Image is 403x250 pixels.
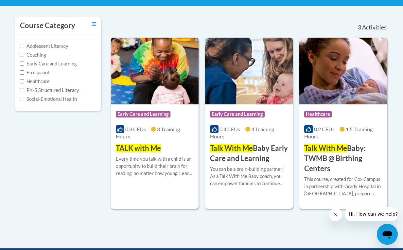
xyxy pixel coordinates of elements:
[20,87,79,94] label: PK-5 Structured Literacy
[20,60,77,67] label: Early Care and Learning
[210,111,265,117] span: Early Care and Learning
[20,79,24,83] input: Checkbox for Options
[20,43,68,50] label: Adolescent Literacy
[20,78,50,85] label: Healthcare
[210,166,288,187] div: You can be a brain-building partner! As a Talk With Me Baby coach, you can empower families to co...
[299,38,387,104] img: Course Logo
[92,21,96,28] a: Toggle collapse
[116,155,194,177] div: Every time you talk with a child is an opportunity to build their brain for reading, no matter ho...
[304,143,382,173] h3: Baby: TWMB @ Birthing Centers
[299,38,387,209] a: Course LogoHealthcare0.2 CEUs1.5 Training Hours Talk With MeBaby: TWMB @ Birthing CentersThis cou...
[314,126,335,132] span: 0.2 CEUs
[20,88,24,92] input: Checkbox for Options
[20,51,46,59] label: Coaching
[329,208,342,221] iframe: Close message
[20,62,24,66] input: Checkbox for Options
[20,97,24,101] input: Checkbox for Options
[116,111,170,117] span: Early Care and Learning
[345,207,398,221] iframe: Message from company
[205,38,293,104] img: Course Logo
[20,53,24,57] input: Checkbox for Options
[304,176,382,197] div: This course, created for Cox Campus in partnership with Grady Hospital in [GEOGRAPHIC_DATA], prep...
[210,144,253,152] span: Talk With Me
[304,111,332,117] span: Healthcare
[377,224,398,245] iframe: Button to launch messaging window
[111,38,199,104] img: Course Logo
[20,69,49,76] label: En español
[116,144,161,152] span: TALK with Me
[358,24,361,31] span: 3
[362,24,387,31] span: Activities
[20,70,24,75] input: Checkbox for Options
[20,21,75,31] h3: Course Category
[210,143,288,164] h3: Baby Early Care and Learning
[111,38,199,209] a: Course LogoEarly Care and Learning0.3 CEUs3 Training Hours TALK with MeEvery time you talk with a...
[304,144,347,152] span: Talk With Me
[20,96,77,103] label: Social-Emotional Health
[219,126,240,132] span: 0.4 CEUs
[205,38,293,209] a: Course LogoEarly Care and Learning0.4 CEUs4 Training Hours Talk With MeBaby Early Care and Learni...
[125,126,146,132] span: 0.3 CEUs
[20,44,24,48] input: Checkbox for Options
